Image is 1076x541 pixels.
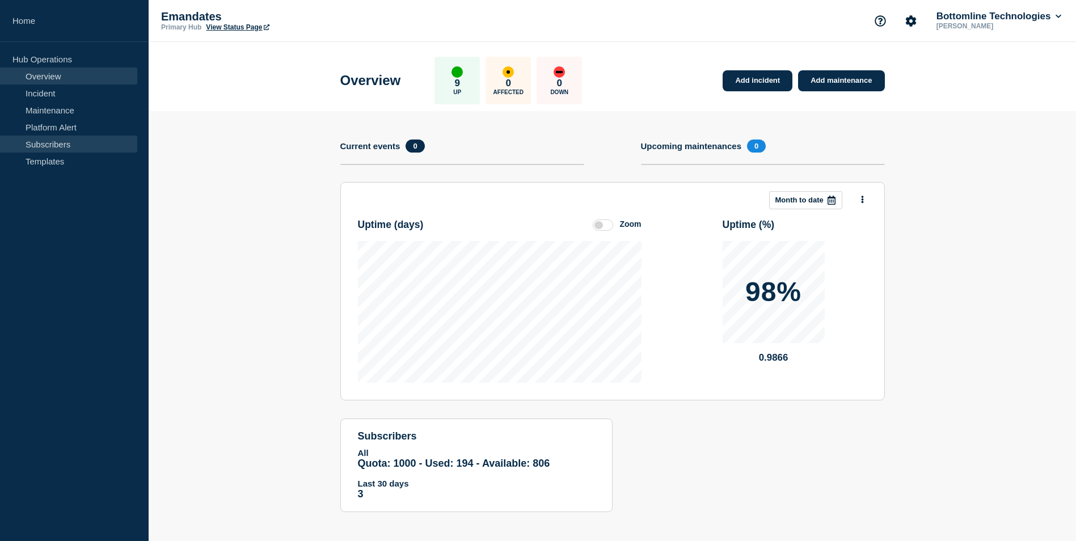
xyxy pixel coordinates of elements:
p: Month to date [775,196,824,204]
p: 9 [455,78,460,89]
div: down [554,66,565,78]
p: Up [453,89,461,95]
p: Affected [493,89,524,95]
p: 0 [506,78,511,89]
a: Add maintenance [798,70,884,91]
p: 0.9866 [723,352,825,364]
button: Account settings [899,9,923,33]
p: Primary Hub [161,23,201,31]
div: Zoom [619,219,641,229]
button: Bottomline Technologies [934,11,1064,22]
p: Down [550,89,568,95]
a: View Status Page [206,23,269,31]
div: up [452,66,463,78]
h1: Overview [340,73,401,88]
p: 3 [358,488,595,500]
p: Last 30 days [358,479,595,488]
span: Quota: 1000 - Used: 194 - Available: 806 [358,458,550,469]
h4: subscribers [358,430,595,442]
p: 0 [557,78,562,89]
p: 98% [745,278,801,306]
h4: Upcoming maintenances [641,141,742,151]
p: Emandates [161,10,388,23]
span: 0 [747,140,766,153]
button: Month to date [769,191,842,209]
button: Support [868,9,892,33]
div: affected [503,66,514,78]
h3: Uptime ( % ) [723,219,775,231]
h3: Uptime ( days ) [358,219,424,231]
p: All [358,448,595,458]
span: 0 [406,140,424,153]
h4: Current events [340,141,400,151]
a: Add incident [723,70,792,91]
p: [PERSON_NAME] [934,22,1052,30]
